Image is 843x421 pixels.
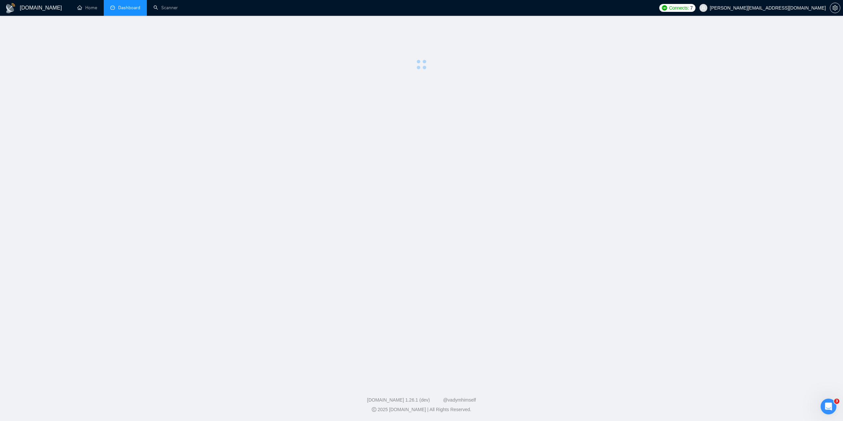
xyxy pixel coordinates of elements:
[372,407,376,412] span: copyright
[834,399,839,404] span: 3
[830,5,840,11] a: setting
[118,5,140,11] span: Dashboard
[662,5,667,11] img: upwork-logo.png
[443,397,476,403] a: @vadymhimself
[701,6,706,10] span: user
[367,397,430,403] a: [DOMAIN_NAME] 1.26.1 (dev)
[110,5,115,10] span: dashboard
[830,5,840,11] span: setting
[77,5,97,11] a: homeHome
[153,5,178,11] a: searchScanner
[830,3,840,13] button: setting
[821,399,836,414] iframe: Intercom live chat
[690,4,693,12] span: 7
[5,406,838,413] div: 2025 [DOMAIN_NAME] | All Rights Reserved.
[669,4,689,12] span: Connects:
[5,3,16,13] img: logo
